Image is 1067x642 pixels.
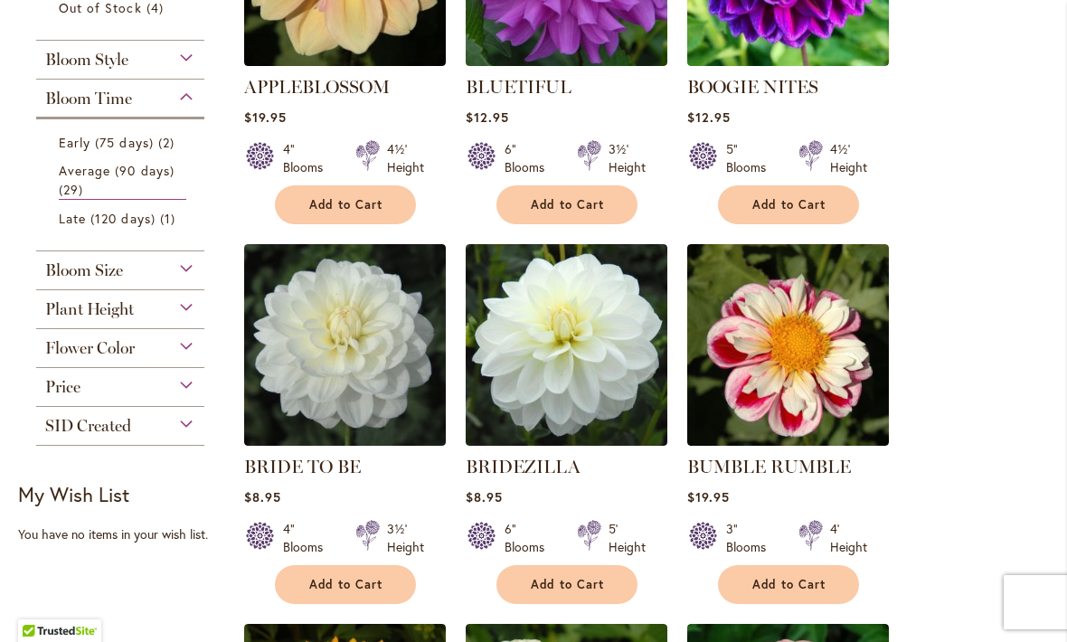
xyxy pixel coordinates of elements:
span: $12.95 [466,109,509,126]
a: BOOGIE NITES [687,52,889,70]
a: BRIDEZILLA [466,456,581,477]
span: Bloom Time [45,89,132,109]
span: $12.95 [687,109,731,126]
a: Late (120 days) 1 [59,209,186,228]
a: BUMBLE RUMBLE [687,456,851,477]
strong: My Wish List [18,481,129,507]
a: Average (90 days) 29 [59,161,186,200]
span: Early (75 days) [59,134,154,151]
span: Add to Cart [752,197,826,212]
div: 4" Blooms [283,520,334,556]
a: Bluetiful [466,52,667,70]
a: BLUETIFUL [466,76,571,98]
span: $8.95 [466,488,503,505]
a: APPLEBLOSSOM [244,52,446,70]
img: BUMBLE RUMBLE [687,244,889,446]
span: Bloom Style [45,50,128,70]
a: APPLEBLOSSOM [244,76,390,98]
span: Late (120 days) [59,210,156,227]
span: Flower Color [45,338,135,358]
span: $8.95 [244,488,281,505]
a: BUMBLE RUMBLE [687,432,889,449]
span: SID Created [45,416,131,436]
span: Add to Cart [531,197,605,212]
div: 5' Height [609,520,646,556]
img: BRIDEZILLA [466,244,667,446]
div: 4½' Height [387,140,424,176]
span: Plant Height [45,299,134,319]
div: You have no items in your wish list. [18,525,233,543]
div: 3" Blooms [726,520,777,556]
a: Early (75 days) 2 [59,133,186,152]
div: 3½' Height [609,140,646,176]
a: BRIDE TO BE [244,432,446,449]
span: $19.95 [244,109,287,126]
button: Add to Cart [718,185,859,224]
a: BRIDEZILLA [466,432,667,449]
span: 2 [158,133,179,152]
a: BOOGIE NITES [687,76,818,98]
div: 6" Blooms [505,140,555,176]
button: Add to Cart [496,565,637,604]
span: Add to Cart [309,197,383,212]
div: 6" Blooms [505,520,555,556]
button: Add to Cart [275,565,416,604]
span: 29 [59,180,88,199]
div: 4" Blooms [283,140,334,176]
div: 3½' Height [387,520,424,556]
span: Price [45,377,80,397]
button: Add to Cart [275,185,416,224]
div: 4½' Height [830,140,867,176]
span: Add to Cart [309,577,383,592]
div: 5" Blooms [726,140,777,176]
span: 1 [160,209,180,228]
iframe: Launch Accessibility Center [14,578,64,628]
span: Bloom Size [45,260,123,280]
span: Add to Cart [531,577,605,592]
img: BRIDE TO BE [244,244,446,446]
a: BRIDE TO BE [244,456,361,477]
div: 4' Height [830,520,867,556]
span: Add to Cart [752,577,826,592]
button: Add to Cart [496,185,637,224]
span: $19.95 [687,488,730,505]
span: Average (90 days) [59,162,175,179]
button: Add to Cart [718,565,859,604]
